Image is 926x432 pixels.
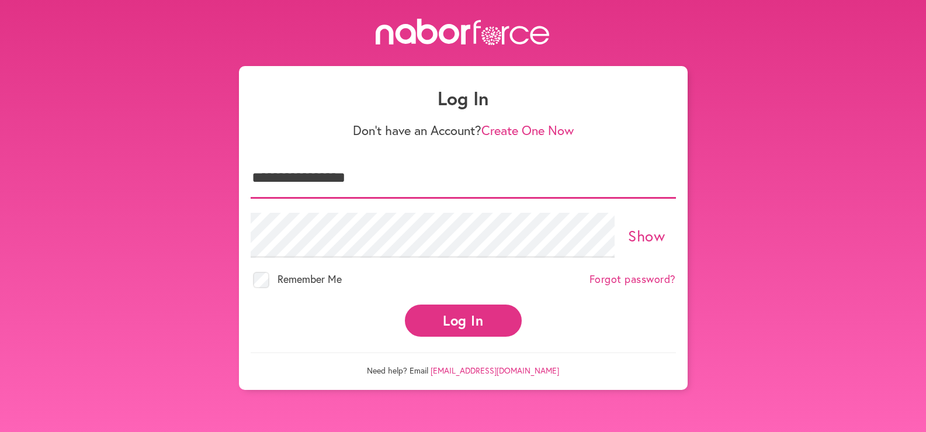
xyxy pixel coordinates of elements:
a: Forgot password? [589,273,676,286]
p: Need help? Email [251,352,676,376]
a: [EMAIL_ADDRESS][DOMAIN_NAME] [431,365,559,376]
button: Log In [405,305,522,337]
p: Don't have an Account? [251,123,676,138]
a: Create One Now [481,122,574,139]
a: Show [628,226,665,246]
span: Remember Me [278,272,342,286]
h1: Log In [251,87,676,109]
